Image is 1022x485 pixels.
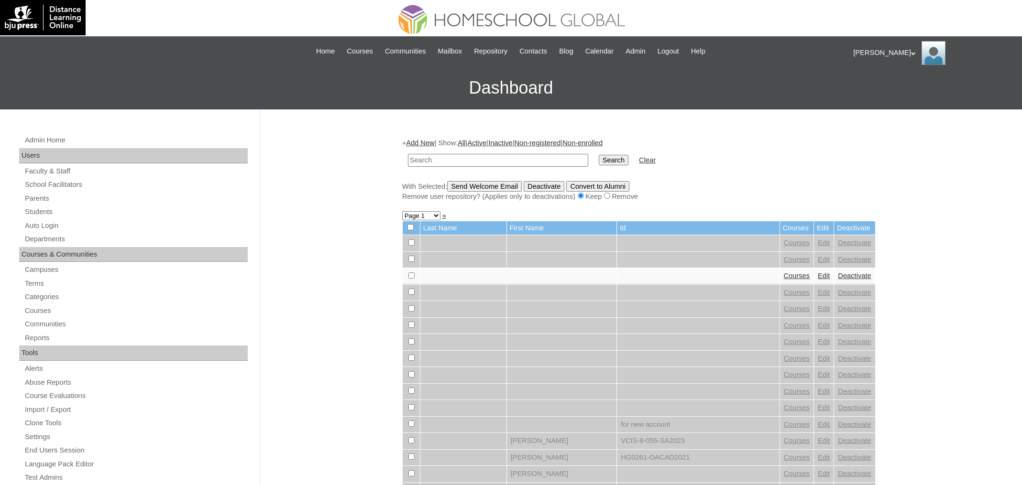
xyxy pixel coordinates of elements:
[585,46,614,57] span: Calendar
[24,264,248,276] a: Campuses
[507,466,617,482] td: [PERSON_NAME]
[838,437,871,444] a: Deactivate
[838,355,871,362] a: Deactivate
[621,46,650,57] a: Admin
[818,239,830,247] a: Edit
[24,220,248,232] a: Auto Login
[24,404,248,416] a: Import / Export
[617,433,779,449] td: VCIS-8-055-SA2023
[617,417,779,433] td: for new account
[402,138,876,201] div: + | Show: | | | |
[784,470,810,477] a: Courses
[818,453,830,461] a: Edit
[5,5,81,31] img: logo-white.png
[5,66,1017,109] h3: Dashboard
[507,433,617,449] td: [PERSON_NAME]
[433,46,467,57] a: Mailbox
[818,305,830,313] a: Edit
[24,291,248,303] a: Categories
[474,46,507,57] span: Repository
[19,247,248,262] div: Courses & Communities
[24,472,248,484] a: Test Admins
[784,453,810,461] a: Courses
[818,470,830,477] a: Edit
[24,134,248,146] a: Admin Home
[519,46,547,57] span: Contacts
[380,46,431,57] a: Communities
[639,156,656,164] a: Clear
[581,46,618,57] a: Calendar
[316,46,335,57] span: Home
[838,453,871,461] a: Deactivate
[784,371,810,378] a: Courses
[347,46,373,57] span: Courses
[562,139,603,147] a: Non-enrolled
[818,289,830,296] a: Edit
[818,404,830,411] a: Edit
[784,388,810,395] a: Courses
[617,221,779,235] td: Id
[385,46,426,57] span: Communities
[838,420,871,428] a: Deactivate
[24,233,248,245] a: Departments
[402,181,876,202] div: With Selected:
[838,388,871,395] a: Deactivate
[784,256,810,263] a: Courses
[818,355,830,362] a: Edit
[524,181,564,192] input: Deactivate
[24,193,248,205] a: Parents
[24,332,248,344] a: Reports
[24,417,248,429] a: Clone Tools
[514,139,560,147] a: Non-registered
[838,322,871,329] a: Deactivate
[24,179,248,191] a: School Facilitators
[784,420,810,428] a: Courses
[515,46,552,57] a: Contacts
[838,256,871,263] a: Deactivate
[784,305,810,313] a: Courses
[818,338,830,345] a: Edit
[554,46,578,57] a: Blog
[818,322,830,329] a: Edit
[559,46,573,57] span: Blog
[691,46,705,57] span: Help
[784,355,810,362] a: Courses
[818,420,830,428] a: Edit
[818,371,830,378] a: Edit
[838,239,871,247] a: Deactivate
[19,148,248,163] div: Users
[780,221,814,235] td: Courses
[784,437,810,444] a: Courses
[784,272,810,280] a: Courses
[838,289,871,296] a: Deactivate
[818,437,830,444] a: Edit
[24,206,248,218] a: Students
[784,322,810,329] a: Courses
[599,155,628,165] input: Search
[24,278,248,290] a: Terms
[467,139,486,147] a: Active
[838,470,871,477] a: Deactivate
[784,338,810,345] a: Courses
[24,458,248,470] a: Language Pack Editor
[818,388,830,395] a: Edit
[653,46,684,57] a: Logout
[784,289,810,296] a: Courses
[784,404,810,411] a: Courses
[853,41,1012,65] div: [PERSON_NAME]
[818,272,830,280] a: Edit
[24,363,248,375] a: Alerts
[24,318,248,330] a: Communities
[24,431,248,443] a: Settings
[447,181,522,192] input: Send Welcome Email
[24,444,248,456] a: End Users Session
[24,165,248,177] a: Faculty & Staff
[814,221,834,235] td: Edit
[566,181,629,192] input: Convert to Alumni
[488,139,513,147] a: Inactive
[420,221,506,235] td: Last Name
[408,154,588,167] input: Search
[838,338,871,345] a: Deactivate
[626,46,646,57] span: Admin
[658,46,679,57] span: Logout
